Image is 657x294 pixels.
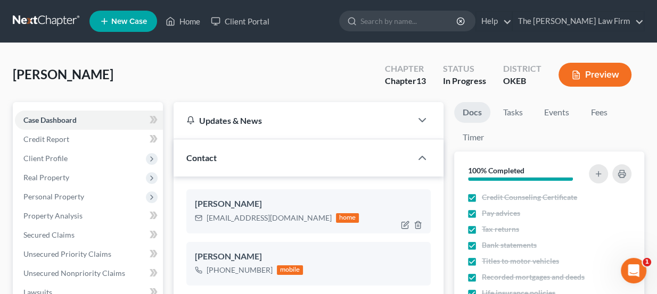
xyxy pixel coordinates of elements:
[160,12,206,31] a: Home
[206,12,275,31] a: Client Portal
[111,18,147,26] span: New Case
[15,264,163,283] a: Unsecured Nonpriority Claims
[443,63,486,75] div: Status
[23,249,111,258] span: Unsecured Priority Claims
[23,192,84,201] span: Personal Property
[643,258,651,266] span: 1
[495,102,531,123] a: Tasks
[23,154,68,163] span: Client Profile
[559,63,631,87] button: Preview
[195,198,423,211] div: [PERSON_NAME]
[23,135,69,144] span: Credit Report
[476,12,512,31] a: Help
[15,111,163,130] a: Case Dashboard
[207,265,273,275] div: [PHONE_NUMBER]
[195,250,423,263] div: [PERSON_NAME]
[23,115,77,124] span: Case Dashboard
[482,256,559,266] span: Titles to motor vehicles
[15,225,163,245] a: Secured Claims
[277,265,303,275] div: mobile
[482,272,585,282] span: Recorded mortgages and deeds
[15,206,163,225] a: Property Analysis
[468,166,524,175] strong: 100% Completed
[23,211,83,220] span: Property Analysis
[621,258,646,283] iframe: Intercom live chat
[385,75,426,87] div: Chapter
[13,66,113,82] span: [PERSON_NAME]
[482,224,519,234] span: Tax returns
[336,213,359,223] div: home
[503,75,541,87] div: OKEB
[503,63,541,75] div: District
[513,12,644,31] a: The [PERSON_NAME] Law Firm
[186,115,399,126] div: Updates & News
[536,102,578,123] a: Events
[416,75,426,86] span: 13
[482,240,537,250] span: Bank statements
[23,173,69,182] span: Real Property
[360,11,458,31] input: Search by name...
[15,245,163,264] a: Unsecured Priority Claims
[582,102,616,123] a: Fees
[482,192,577,203] span: Credit Counseling Certificate
[385,63,426,75] div: Chapter
[482,208,520,219] span: Pay advices
[443,75,486,87] div: In Progress
[186,153,217,163] span: Contact
[23,268,125,278] span: Unsecured Nonpriority Claims
[15,130,163,149] a: Credit Report
[207,213,332,223] div: [EMAIL_ADDRESS][DOMAIN_NAME]
[454,127,492,148] a: Timer
[23,230,75,239] span: Secured Claims
[454,102,490,123] a: Docs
